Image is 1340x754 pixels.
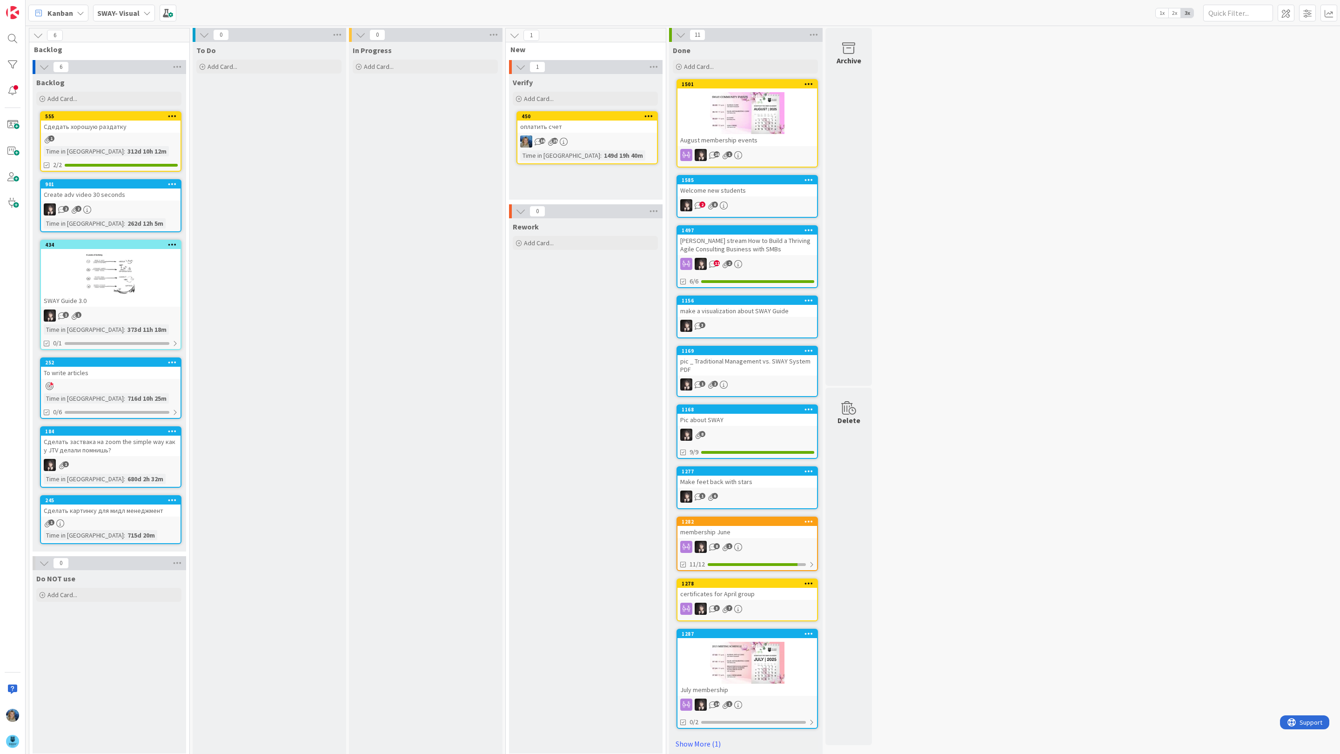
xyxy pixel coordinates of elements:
a: 1168Pic about SWAYBN9/9 [677,404,818,459]
a: 1287July membershipBN0/2 [677,629,818,729]
div: [PERSON_NAME] stream How to Build a Thriving Agile Consulting Business with SMBs [677,235,817,255]
img: BN [44,310,56,322]
img: Visit kanbanzone.com [6,6,19,19]
div: BN [677,258,817,270]
img: BN [695,541,707,553]
div: 901 [41,180,181,188]
div: 1169 [682,348,817,354]
div: BN [41,310,181,322]
a: 245Сделать картинку для мидл менеджментTime in [GEOGRAPHIC_DATA]:715d 20m [40,495,181,544]
span: 2 [712,381,718,387]
span: 3x [1181,8,1193,18]
div: 1282 [677,518,817,526]
div: Time in [GEOGRAPHIC_DATA] [520,150,600,161]
a: 1169pic _ Traditional Management vs. SWAY System PDFBN [677,346,818,397]
div: 1497[PERSON_NAME] stream How to Build a Thriving Agile Consulting Business with SMBs [677,226,817,255]
span: 0 [213,29,229,40]
div: 312d 10h 12m [125,146,169,156]
div: 373d 11h 18m [125,324,169,335]
span: 11 [714,260,720,266]
span: 0 [369,29,385,40]
div: Delete [837,415,860,426]
span: 1 [523,30,539,41]
span: Support [20,1,42,13]
span: 9/9 [690,447,698,457]
div: 1168 [682,406,817,413]
div: 450 [517,112,657,121]
div: 716d 10h 25m [125,393,169,404]
div: 555Сдедать хорошую раздатку [41,112,181,133]
span: Add Card... [47,591,77,599]
a: 1277Make feet back with starsBN [677,466,818,509]
div: 184 [45,428,181,435]
span: : [124,393,125,404]
div: pic _ Traditional Management vs. SWAY System PDF [677,355,817,376]
img: BN [680,320,692,332]
div: July membership [677,684,817,696]
span: 0/2 [690,717,698,727]
img: BN [695,699,707,711]
a: 184Сделать заствака на zoom the simple way как у JTV делали помнишь?BNTime in [GEOGRAPHIC_DATA]:6... [40,426,181,488]
span: 1 [63,461,69,467]
div: 1497 [682,227,817,234]
div: 1278 [682,580,817,587]
a: 434SWAY Guide 3.0BNTime in [GEOGRAPHIC_DATA]:373d 11h 18m0/1 [40,240,181,350]
div: 450 [522,113,657,120]
div: 1156 [682,297,817,304]
div: 1169 [677,347,817,355]
a: 1278certificates for April groupBN [677,579,818,621]
div: 1501August membership events [677,80,817,146]
span: 6/6 [690,276,698,286]
div: 1585 [682,177,817,183]
span: New [510,45,654,54]
div: 1282membership June [677,518,817,538]
div: 1585Welcome new students [677,176,817,196]
div: 1168Pic about SWAY [677,405,817,426]
div: Сдедать хорошую раздатку [41,121,181,133]
div: 450оплатить счет [517,112,657,133]
span: : [124,474,125,484]
span: 0 [53,558,69,569]
div: Time in [GEOGRAPHIC_DATA] [44,146,124,156]
a: Show More (1) [673,736,818,751]
span: 2 [699,202,705,208]
div: 184 [41,427,181,436]
a: 1501August membership eventsBN [677,79,818,168]
a: 1156make a visualization about SWAY GuideBN [677,296,818,338]
div: Сделать картинку для мидл менеджмент [41,505,181,517]
b: SWAY- Visual [97,8,140,18]
div: Time in [GEOGRAPHIC_DATA] [44,324,124,335]
div: BN [677,429,817,441]
span: 1 [726,543,732,549]
div: Сделать заствака на zoom the simple way как у JTV делали помнишь? [41,436,181,456]
span: 2/2 [53,160,62,170]
div: 1287July membership [677,630,817,696]
span: 8 [714,543,720,549]
div: 715d 20m [125,530,157,540]
div: 555 [45,113,181,120]
span: Add Card... [524,239,554,247]
div: 1277 [682,468,817,475]
div: 1156make a visualization about SWAY Guide [677,296,817,317]
div: make a visualization about SWAY Guide [677,305,817,317]
div: 1287 [682,631,817,637]
div: certificates for April group [677,588,817,600]
span: Backlog [36,78,65,87]
span: 1 [48,519,54,525]
img: BN [680,378,692,390]
span: 1x [1156,8,1168,18]
div: Time in [GEOGRAPHIC_DATA] [44,474,124,484]
div: 1501 [677,80,817,88]
div: 1169pic _ Traditional Management vs. SWAY System PDF [677,347,817,376]
span: 3 [699,322,705,328]
span: 6 [47,30,63,41]
span: 2 [75,206,81,212]
span: Add Card... [524,94,554,103]
span: 2 [63,206,69,212]
span: : [124,218,125,229]
span: 25 [552,138,558,144]
div: SWAY Guide 3.0 [41,295,181,307]
div: 1585 [677,176,817,184]
div: Time in [GEOGRAPHIC_DATA] [44,393,124,404]
div: 434SWAY Guide 3.0 [41,241,181,307]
